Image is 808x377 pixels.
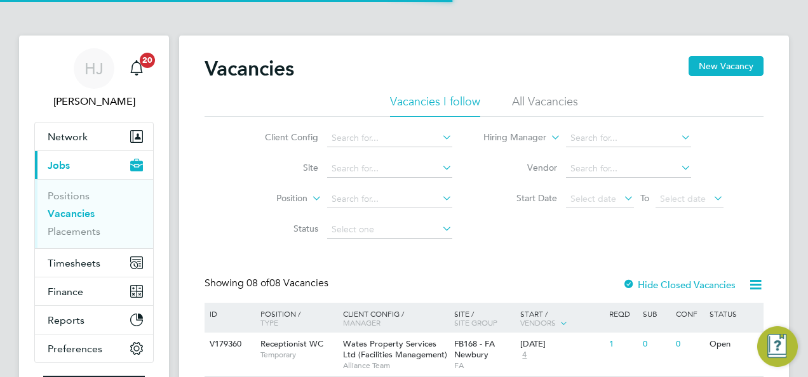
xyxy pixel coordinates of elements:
div: Site / [451,303,518,333]
button: Reports [35,306,153,334]
input: Search for... [327,190,452,208]
span: FB168 - FA Newbury [454,338,495,360]
span: Alliance Team [343,360,448,371]
div: Reqd [606,303,639,324]
h2: Vacancies [205,56,294,81]
div: V179360 [206,333,251,356]
input: Search for... [327,160,452,178]
a: Placements [48,225,100,237]
span: Select date [570,193,616,204]
button: Finance [35,277,153,305]
div: Showing [205,277,331,290]
button: Timesheets [35,249,153,277]
div: 0 [640,333,673,356]
li: All Vacancies [512,94,578,117]
a: Vacancies [48,208,95,220]
span: 20 [140,53,155,68]
div: Conf [673,303,706,324]
a: Positions [48,190,90,202]
div: Open [706,333,762,356]
button: New Vacancy [689,56,764,76]
span: Finance [48,286,83,298]
span: Holly Jones [34,94,154,109]
div: 1 [606,333,639,356]
input: Search for... [327,129,452,147]
span: Type [260,317,278,327]
input: Select one [327,221,452,239]
label: Hide Closed Vacancies [623,279,736,291]
span: FA [454,360,515,371]
div: Jobs [35,179,153,248]
span: To [636,190,653,206]
label: Status [245,223,318,234]
label: Position [234,192,307,205]
span: Timesheets [48,257,100,269]
span: Select date [660,193,706,204]
button: Engage Resource Center [757,326,798,367]
button: Preferences [35,334,153,362]
span: 4 [520,350,529,360]
label: Client Config [245,131,318,143]
span: Temporary [260,350,337,360]
span: Jobs [48,159,70,171]
label: Site [245,162,318,173]
div: Client Config / [340,303,451,333]
button: Jobs [35,151,153,179]
div: 0 [673,333,706,356]
label: Vendor [484,162,557,173]
label: Hiring Manager [473,131,546,144]
span: Wates Property Services Ltd (Facilities Management) [343,338,447,360]
div: Position / [251,303,340,333]
span: Preferences [48,343,102,355]
span: Manager [343,317,380,327]
div: Sub [640,303,673,324]
div: Start / [517,303,606,334]
div: ID [206,303,251,324]
span: HJ [84,60,104,77]
a: HJ[PERSON_NAME] [34,48,154,109]
span: Reports [48,314,84,326]
button: Network [35,122,153,150]
span: Vendors [520,317,556,327]
span: Network [48,131,88,143]
div: [DATE] [520,339,603,350]
div: Status [706,303,762,324]
span: Site Group [454,317,497,327]
li: Vacancies I follow [390,94,480,117]
span: 08 Vacancies [246,277,328,289]
input: Search for... [566,160,691,178]
span: Receptionist WC [260,338,323,349]
a: 20 [124,48,149,89]
input: Search for... [566,129,691,147]
span: 08 of [246,277,269,289]
label: Start Date [484,192,557,204]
